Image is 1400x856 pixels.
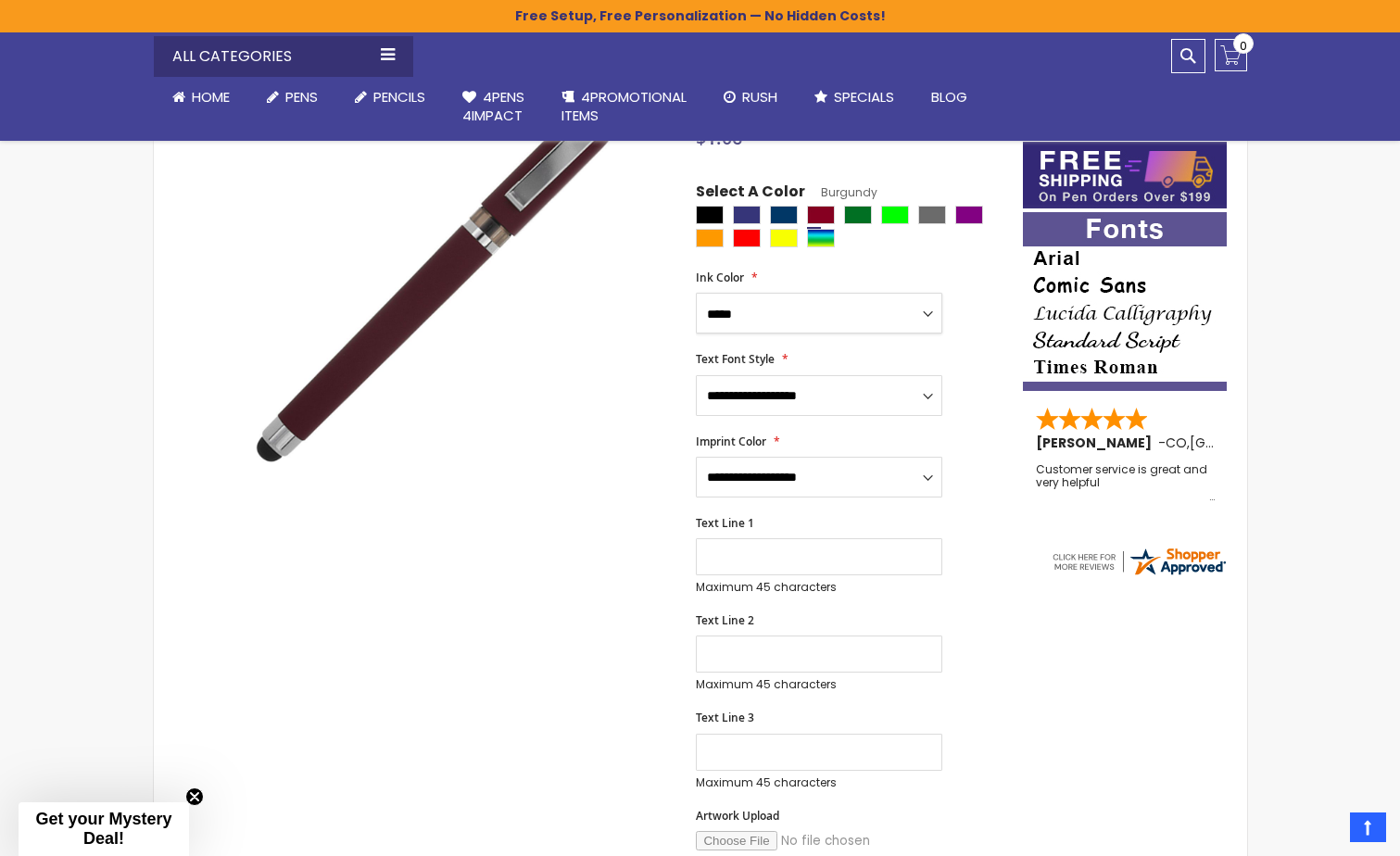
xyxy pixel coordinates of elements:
span: Select A Color [696,182,805,207]
a: 4Pens4impact [444,77,543,137]
a: 4PROMOTIONALITEMS [543,77,705,137]
div: Lime Green [881,206,909,224]
div: Purple [955,206,983,224]
span: Home [192,87,230,107]
span: 4Pens 4impact [462,87,524,125]
span: Pens [285,87,318,107]
a: Blog [913,77,986,118]
div: Royal Blue [733,206,761,224]
span: 4PROMOTIONAL ITEMS [561,87,687,125]
img: avendale-velvet-touch-custom-stylus-gel-pen-burgundy_1.jpeg [248,57,672,480]
a: Rush [705,77,796,118]
div: Orange [696,229,724,247]
div: Assorted [807,229,835,247]
span: Imprint Color [696,434,766,449]
a: Home [154,77,248,118]
a: Specials [796,77,913,118]
img: Free shipping on orders over $199 [1023,142,1227,208]
span: Text Line 3 [696,710,754,725]
span: 0 [1240,37,1247,55]
a: 4pens.com certificate URL [1050,566,1228,582]
div: Red [733,229,761,247]
span: Text Line 1 [696,515,754,531]
span: [PERSON_NAME] [1036,434,1158,452]
p: Maximum 45 characters [696,775,942,790]
div: All Categories [154,36,413,77]
span: [GEOGRAPHIC_DATA] [1190,434,1326,452]
div: Get your Mystery Deal!Close teaser [19,802,189,856]
a: 0 [1215,39,1247,71]
div: Yellow [770,229,798,247]
span: Artwork Upload [696,808,779,824]
span: Get your Mystery Deal! [35,810,171,848]
button: Close teaser [185,787,204,806]
div: Green [844,206,872,224]
span: Ink Color [696,270,744,285]
span: CO [1166,434,1187,452]
div: Grey [918,206,946,224]
span: Specials [834,87,894,107]
a: Pens [248,77,336,118]
span: Blog [931,87,967,107]
p: Maximum 45 characters [696,580,942,595]
span: Burgundy [805,184,877,200]
img: font-personalization-examples [1023,212,1227,391]
span: Text Font Style [696,351,775,367]
span: Rush [742,87,777,107]
p: Maximum 45 characters [696,677,942,692]
img: 4pens.com widget logo [1050,545,1228,578]
div: Black [696,206,724,224]
span: Pencils [373,87,425,107]
a: Pencils [336,77,444,118]
div: Navy Blue [770,206,798,224]
div: Burgundy [807,206,835,224]
div: Customer service is great and very helpful [1036,463,1216,503]
span: Text Line 2 [696,612,754,628]
span: - , [1158,434,1326,452]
